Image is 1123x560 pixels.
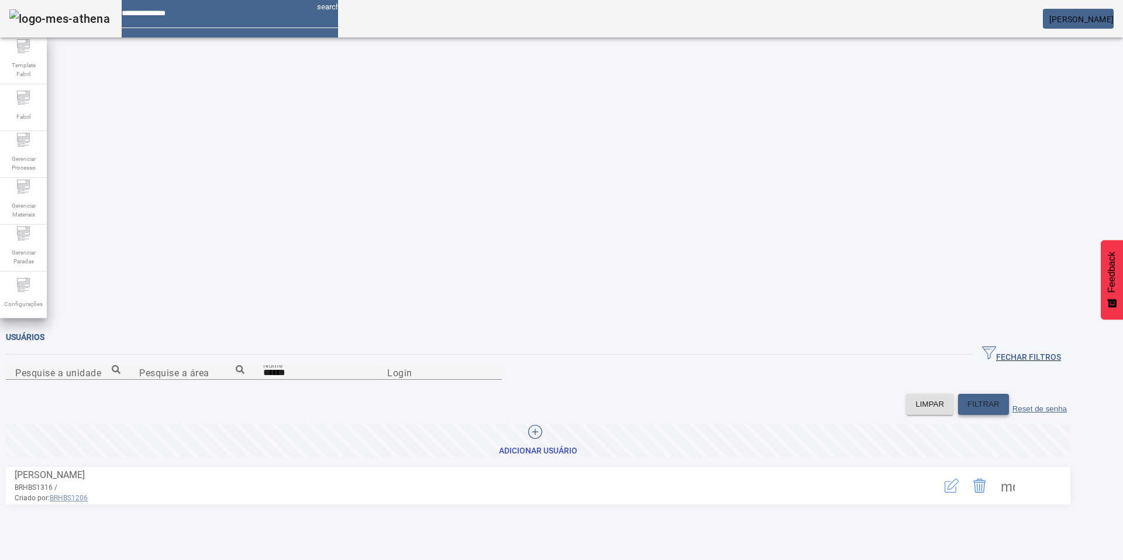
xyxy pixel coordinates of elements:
button: Feedback - Mostrar pesquisa [1101,240,1123,319]
span: LIMPAR [915,398,944,410]
span: FILTRAR [967,398,1000,410]
span: Feedback [1107,252,1117,293]
span: [PERSON_NAME] [15,469,85,480]
mat-label: Pesquise a unidade [15,367,101,378]
label: Reset de senha [1012,404,1067,413]
input: Number [15,366,120,380]
button: Reset de senha [1009,394,1070,415]
button: FILTRAR [958,394,1009,415]
span: Gerenciar Processo [6,151,41,176]
button: LIMPAR [906,394,953,415]
button: Mais [994,472,1022,500]
span: BRHBS1316 / [15,483,57,492]
span: Usuários [6,332,44,342]
mat-label: Login [387,367,412,378]
input: Number [139,366,244,380]
span: Gerenciar Paradas [6,245,41,269]
mat-label: Pesquise a área [139,367,209,378]
span: Template Fabril [6,57,41,82]
button: Delete [966,472,994,500]
button: Adicionar Usuário [6,424,1070,458]
span: [PERSON_NAME] [1049,15,1114,24]
span: Fabril [13,109,34,125]
img: logo-mes-athena [9,9,110,28]
span: Criado por: [15,493,892,503]
mat-label: Nome [263,360,283,369]
button: FECHAR FILTROS [973,344,1070,365]
span: Gerenciar Materiais [6,198,41,222]
div: Adicionar Usuário [499,445,577,457]
span: BRHBS1206 [50,494,88,502]
span: Configurações [1,296,46,312]
span: FECHAR FILTROS [982,346,1061,363]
